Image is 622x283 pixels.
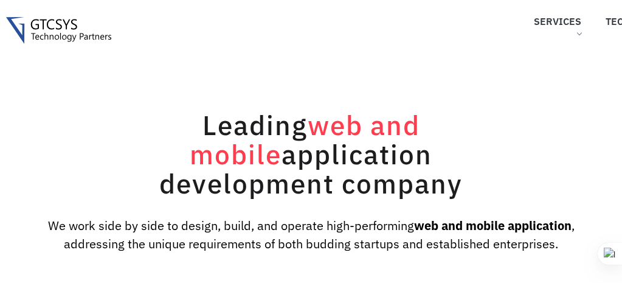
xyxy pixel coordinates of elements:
[118,111,505,198] h1: Leading application development company
[414,217,572,234] strong: web and mobile application
[6,17,111,44] img: Gtcsys logo
[30,217,592,253] p: We work side by side to design, build, and operate high-performing , addressing the unique requir...
[190,108,420,172] span: web and mobile
[525,8,590,42] a: Services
